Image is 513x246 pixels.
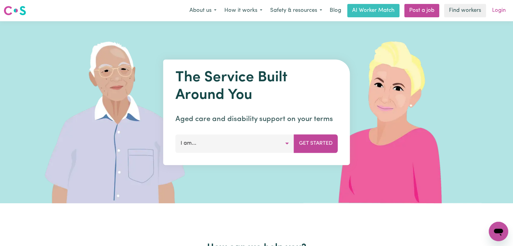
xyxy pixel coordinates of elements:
iframe: Button to launch messaging window [489,222,508,241]
button: About us [185,4,220,17]
a: Login [488,4,509,17]
button: Get Started [294,134,338,153]
a: Post a job [404,4,439,17]
h1: The Service Built Around You [175,69,338,104]
img: Careseekers logo [4,5,26,16]
button: I am... [175,134,294,153]
a: AI Worker Match [347,4,399,17]
a: Blog [326,4,345,17]
a: Careseekers logo [4,4,26,18]
button: How it works [220,4,266,17]
a: Find workers [444,4,486,17]
button: Safety & resources [266,4,326,17]
p: Aged care and disability support on your terms [175,114,338,125]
